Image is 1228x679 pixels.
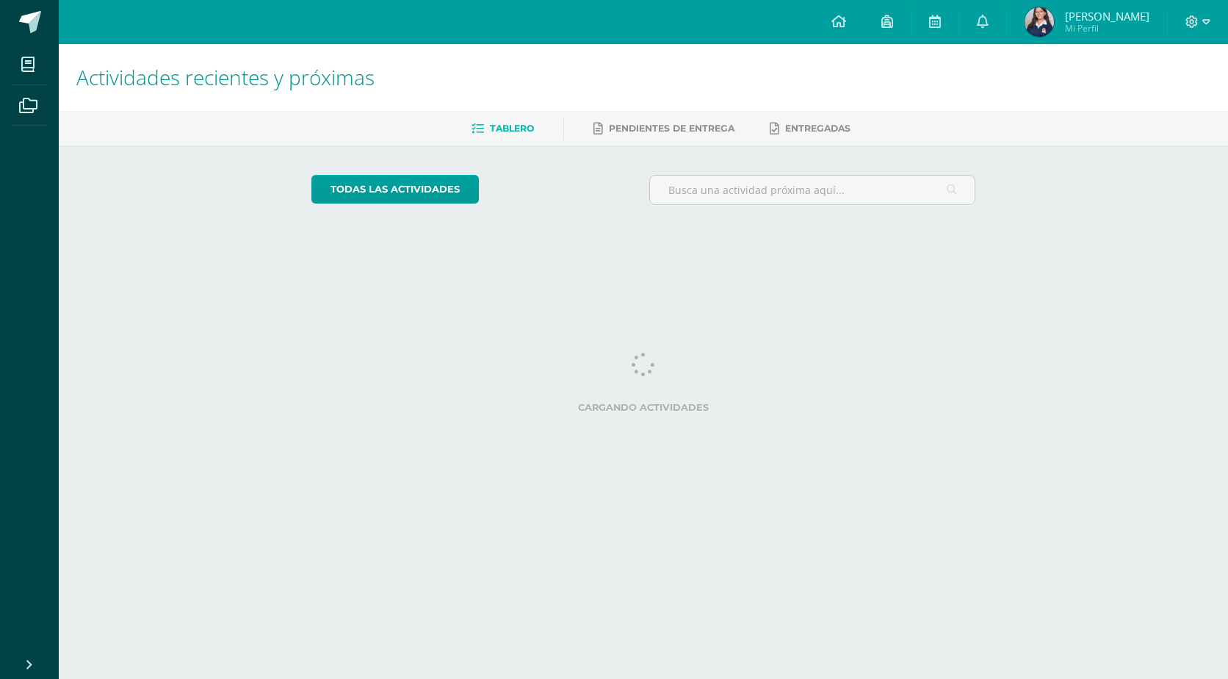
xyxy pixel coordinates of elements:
a: Entregadas [770,117,850,140]
a: todas las Actividades [311,175,479,204]
a: Pendientes de entrega [593,117,734,140]
span: Pendientes de entrega [609,123,734,134]
span: Tablero [490,123,534,134]
a: Tablero [472,117,534,140]
span: Actividades recientes y próximas [76,63,375,91]
span: Mi Perfil [1065,22,1149,35]
span: Entregadas [785,123,850,134]
span: [PERSON_NAME] [1065,9,1149,24]
img: 9a58bcf2deea8987f46eda829d927777.png [1025,7,1054,37]
label: Cargando actividades [311,402,976,413]
input: Busca una actividad próxima aquí... [650,176,975,204]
